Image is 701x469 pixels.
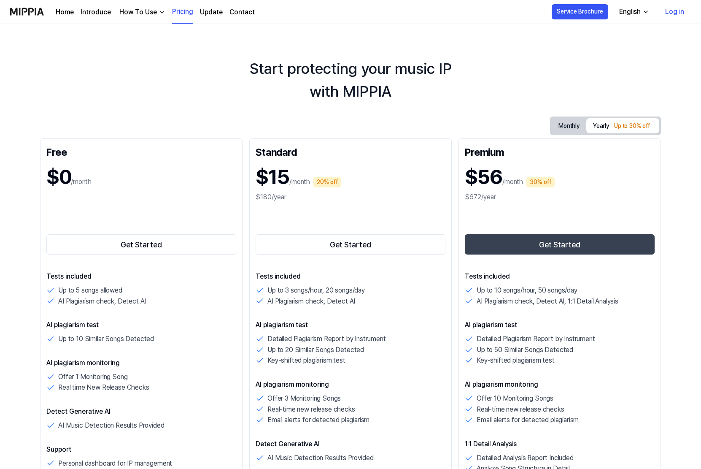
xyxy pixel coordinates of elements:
h1: $0 [46,162,71,192]
p: Up to 10 Similar Songs Detected [58,333,154,344]
p: AI Music Detection Results Provided [58,420,164,431]
p: AI Plagiarism check, Detect AI [267,296,355,307]
img: down [159,9,165,16]
h1: $56 [465,162,502,192]
div: $672/year [465,192,655,202]
p: AI plagiarism monitoring [256,380,445,390]
button: How To Use [118,7,165,17]
p: AI Plagiarism check, Detect AI, 1:1 Detail Analysis [477,296,618,307]
p: Detailed Plagiarism Report by Instrument [267,333,386,344]
div: $180/year [256,192,445,202]
p: Offer 3 Monitoring Songs [267,393,341,404]
button: Service Brochure [552,4,608,19]
a: Introduce [81,7,111,17]
a: Home [56,7,74,17]
p: Personal dashboard for IP management [58,458,172,469]
p: Real-time new release checks [477,404,564,415]
p: /month [502,177,523,187]
p: Tests included [256,271,445,282]
p: Detect Generative AI [256,439,445,449]
p: Detect Generative AI [46,407,236,417]
a: Update [200,7,223,17]
button: Yearly [586,118,659,133]
p: Real-time new release checks [267,404,355,415]
a: Get Started [46,233,236,256]
p: Tests included [46,271,236,282]
div: Up to 30% off [612,120,652,133]
a: Get Started [256,233,445,256]
div: 30% off [526,177,555,187]
p: 1:1 Detail Analysis [465,439,655,449]
p: AI plagiarism monitoring [46,358,236,368]
button: Get Started [46,234,236,255]
p: Key-shifted plagiarism test [267,355,345,366]
p: AI plagiarism test [46,320,236,330]
p: Tests included [465,271,655,282]
p: Email alerts for detected plagiarism [267,415,369,426]
p: Support [46,445,236,455]
a: Contact [229,7,255,17]
p: Detailed Plagiarism Report by Instrument [477,333,595,344]
div: English [617,7,642,17]
div: Premium [465,145,655,158]
button: Monthly [552,118,586,134]
p: AI Plagiarism check, Detect AI [58,296,146,307]
div: Standard [256,145,445,158]
p: Detailed Analysis Report Included [477,453,574,464]
p: Key-shifted plagiarism test [477,355,555,366]
div: Free [46,145,236,158]
button: Get Started [256,234,445,255]
div: How To Use [118,7,159,17]
p: /month [71,177,92,187]
p: AI plagiarism test [465,320,655,330]
p: Real time New Release Checks [58,382,149,393]
a: Pricing [172,0,193,24]
p: AI Music Detection Results Provided [267,453,373,464]
p: Up to 10 songs/hour, 50 songs/day [477,285,577,296]
p: Up to 50 Similar Songs Detected [477,344,573,355]
p: AI plagiarism test [256,320,445,330]
button: Get Started [465,234,655,255]
p: AI plagiarism monitoring [465,380,655,390]
h1: $15 [256,162,289,192]
p: Up to 3 songs/hour, 20 songs/day [267,285,365,296]
a: Get Started [465,233,655,256]
div: 20% off [313,177,341,187]
button: English [612,3,654,20]
p: Email alerts for detected plagiarism [477,415,579,426]
p: Up to 5 songs allowed [58,285,122,296]
p: Offer 10 Monitoring Songs [477,393,553,404]
p: /month [289,177,310,187]
p: Offer 1 Monitoring Song [58,371,127,382]
p: Up to 20 Similar Songs Detected [267,344,364,355]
